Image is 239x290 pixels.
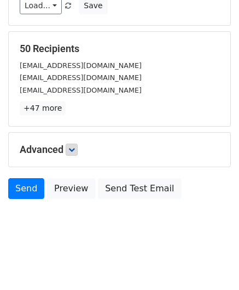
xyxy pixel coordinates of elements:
[20,43,219,55] h5: 50 Recipients
[20,73,142,82] small: [EMAIL_ADDRESS][DOMAIN_NAME]
[20,86,142,94] small: [EMAIL_ADDRESS][DOMAIN_NAME]
[20,61,142,70] small: [EMAIL_ADDRESS][DOMAIN_NAME]
[47,178,95,199] a: Preview
[20,101,66,115] a: +47 more
[8,178,44,199] a: Send
[20,144,219,156] h5: Advanced
[98,178,181,199] a: Send Test Email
